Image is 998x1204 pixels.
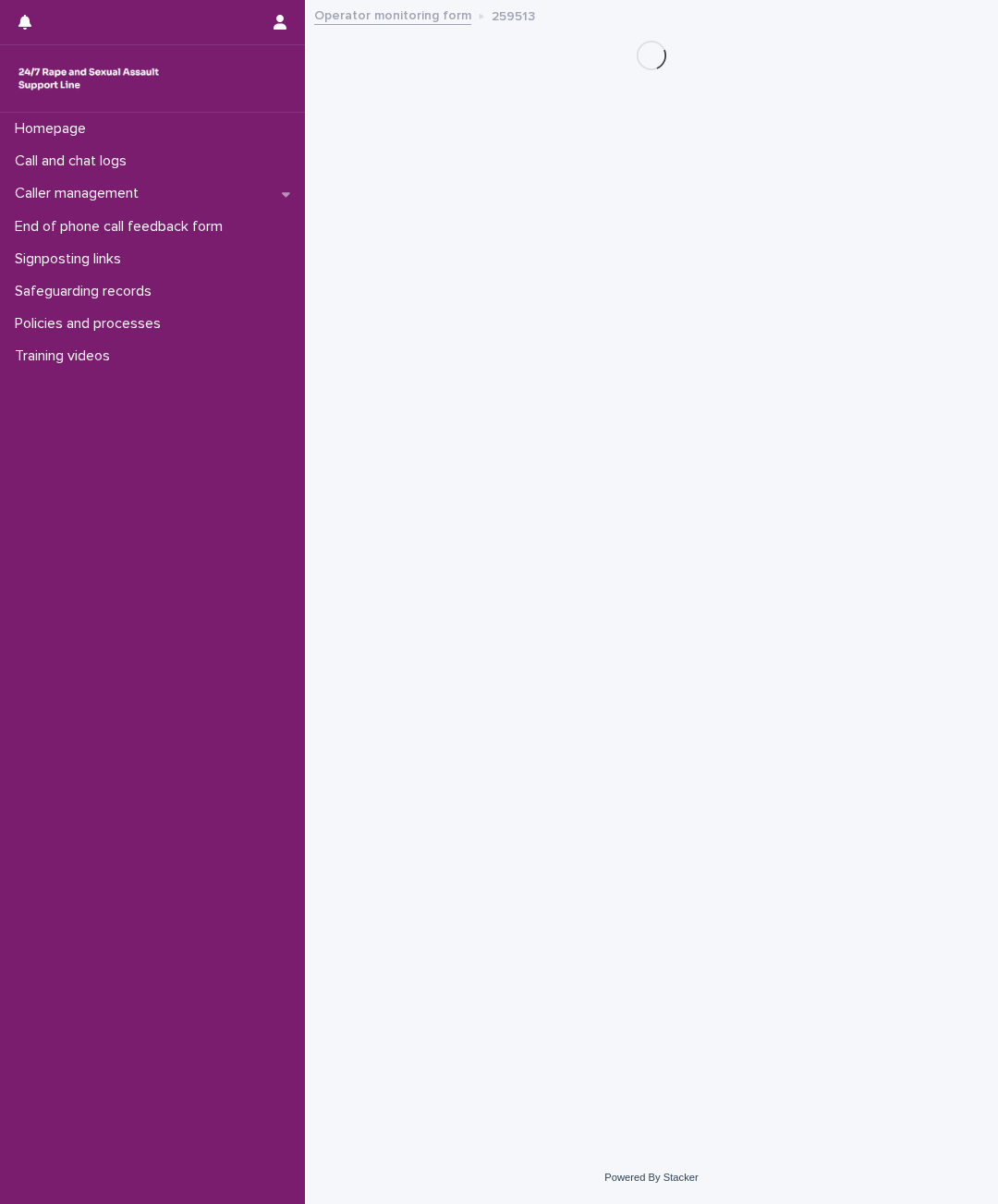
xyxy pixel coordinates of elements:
[7,218,237,236] p: End of phone call feedback form
[15,60,163,97] img: rhQMoQhaT3yELyF149Cw
[7,347,125,365] p: Training videos
[7,185,153,202] p: Caller management
[604,1172,698,1183] a: Powered By Stacker
[7,120,101,138] p: Homepage
[7,283,166,300] p: Safeguarding records
[314,4,471,25] a: Operator monitoring form
[7,152,141,170] p: Call and chat logs
[7,250,136,268] p: Signposting links
[492,5,535,25] p: 259513
[7,315,176,333] p: Policies and processes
